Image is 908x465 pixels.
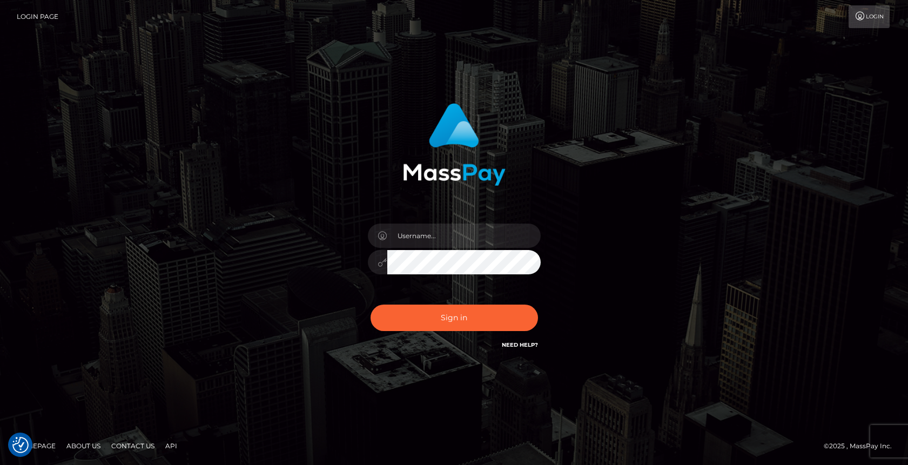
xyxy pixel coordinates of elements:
button: Consent Preferences [12,437,29,453]
input: Username... [387,224,541,248]
img: MassPay Login [403,103,506,186]
a: Homepage [12,437,60,454]
a: Login Page [17,5,58,28]
a: About Us [62,437,105,454]
a: Contact Us [107,437,159,454]
img: Revisit consent button [12,437,29,453]
a: Login [849,5,890,28]
a: API [161,437,181,454]
button: Sign in [371,305,538,331]
a: Need Help? [502,341,538,348]
div: © 2025 , MassPay Inc. [824,440,900,452]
